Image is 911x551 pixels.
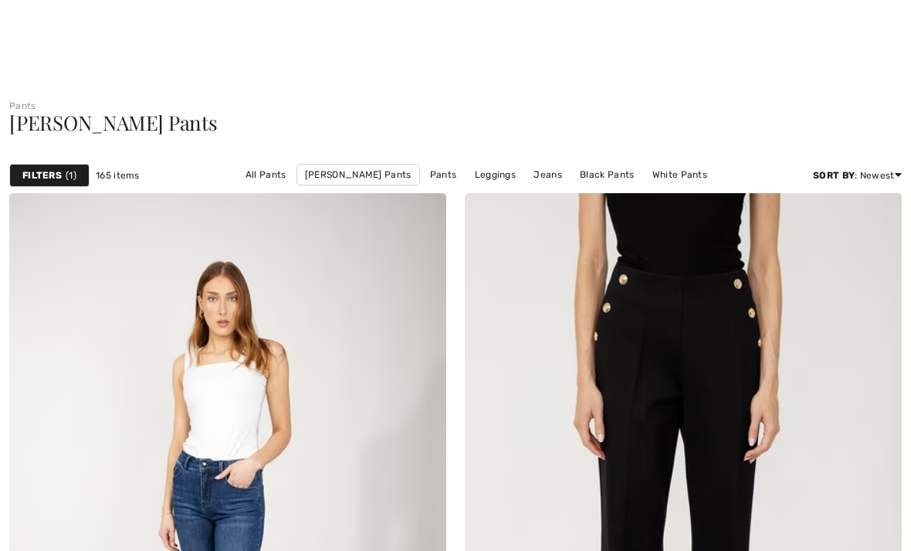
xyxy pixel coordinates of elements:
[96,168,140,182] span: 165 items
[811,505,896,543] iframe: Opens a widget where you can find more information
[422,165,465,185] a: Pants
[572,165,642,185] a: Black Pants
[526,165,570,185] a: Jeans
[813,168,902,182] div: : Newest
[9,100,36,111] a: Pants
[66,168,76,182] span: 1
[238,165,294,185] a: All Pants
[451,185,573,206] a: [PERSON_NAME] Pants
[467,165,523,185] a: Leggings
[380,185,448,206] a: Navy Pants
[22,168,62,182] strong: Filters
[645,165,715,185] a: White Pants
[813,170,855,181] strong: Sort By
[296,164,420,185] a: [PERSON_NAME] Pants
[9,109,218,136] span: [PERSON_NAME] Pants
